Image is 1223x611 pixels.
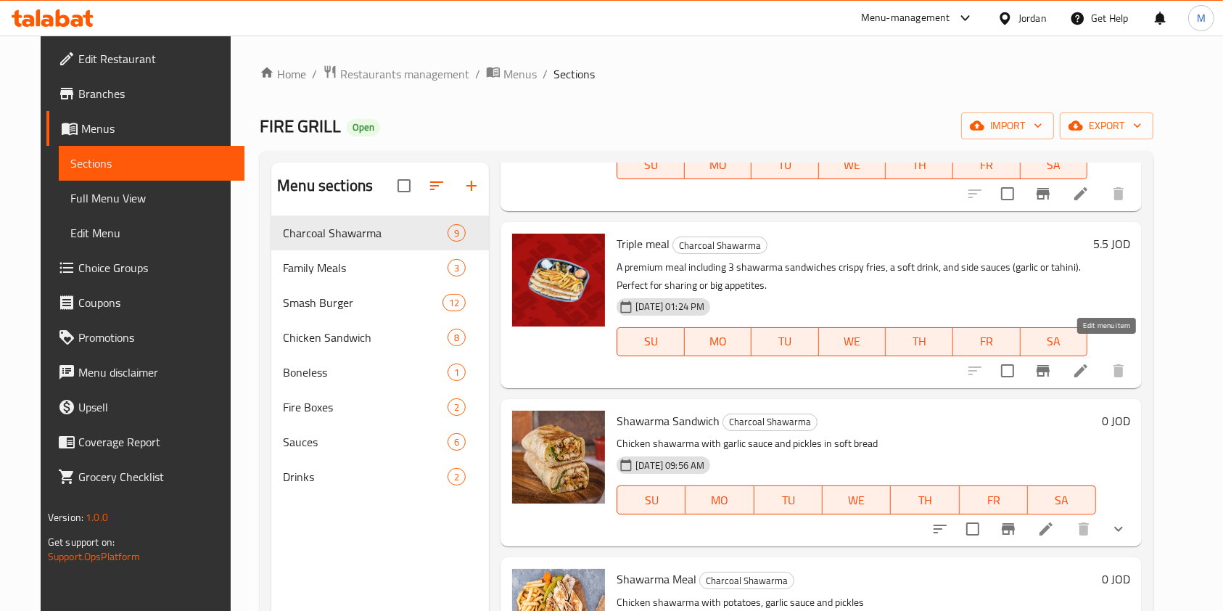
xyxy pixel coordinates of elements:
span: Restaurants management [340,65,469,83]
span: Sauces [283,433,448,451]
div: Open [347,119,380,136]
a: Edit Restaurant [46,41,245,76]
span: Chicken Sandwich [283,329,448,346]
button: TU [751,150,819,179]
button: Add section [454,168,489,203]
button: delete [1101,353,1136,388]
span: WE [825,155,881,176]
span: 6 [448,435,465,449]
span: [DATE] 09:56 AM [630,459,710,472]
a: Choice Groups [46,250,245,285]
span: SU [623,331,678,352]
span: Sections [70,155,234,172]
button: export [1060,112,1153,139]
span: Menus [81,120,234,137]
span: FR [959,331,1015,352]
li: / [475,65,480,83]
span: MO [691,490,748,511]
span: Smash Burger [283,294,442,311]
span: Coverage Report [78,433,234,451]
span: Branches [78,85,234,102]
button: SU [617,150,684,179]
div: Menu-management [861,9,950,27]
span: Coupons [78,294,234,311]
button: import [961,112,1054,139]
a: Sections [59,146,245,181]
li: / [543,65,548,83]
span: SA [1034,490,1090,511]
span: Open [347,121,380,134]
div: Charcoal Shawarma [283,224,448,242]
button: show more [1101,512,1136,546]
nav: breadcrumb [260,65,1153,83]
span: 12 [443,296,465,310]
a: Support.OpsPlatform [48,547,140,566]
button: Branch-specific-item [1026,353,1061,388]
button: SA [1021,150,1088,179]
a: Upsell [46,390,245,425]
h6: 0 JOD [1102,411,1130,431]
button: delete [1101,176,1136,211]
a: Promotions [46,320,245,355]
span: Edit Restaurant [78,50,234,67]
div: items [442,294,466,311]
a: Edit menu item [1037,520,1055,538]
button: delete [1066,512,1101,546]
span: TH [897,490,953,511]
span: Drinks [283,468,448,485]
div: Charcoal Shawarma [672,237,767,254]
a: Edit menu item [1072,185,1090,202]
button: TH [891,485,959,514]
span: TU [760,490,817,511]
nav: Menu sections [271,210,489,500]
span: Full Menu View [70,189,234,207]
button: SU [617,327,684,356]
button: WE [819,150,886,179]
div: Family Meals3 [271,250,489,285]
button: FR [953,150,1021,179]
span: 8 [448,331,465,345]
div: items [448,329,466,346]
span: 1 [448,366,465,380]
span: TH [891,331,947,352]
div: items [448,468,466,485]
span: Select all sections [389,171,419,201]
button: MO [685,485,754,514]
span: M [1197,10,1206,26]
div: Boneless1 [271,355,489,390]
div: Fire Boxes2 [271,390,489,425]
span: 2 [448,470,465,484]
span: SA [1026,331,1082,352]
span: [DATE] 01:24 PM [630,300,710,313]
div: Jordan [1018,10,1047,26]
a: Grocery Checklist [46,459,245,494]
div: items [448,259,466,276]
span: Charcoal Shawarma [700,573,794,589]
button: MO [685,327,752,356]
span: Shawarma Sandwich [617,410,720,432]
li: / [312,65,317,83]
div: items [448,224,466,242]
a: Restaurants management [323,65,469,83]
span: Promotions [78,329,234,346]
a: Full Menu View [59,181,245,216]
span: Sort sections [419,168,454,203]
span: TH [891,155,947,176]
button: MO [685,150,752,179]
span: Boneless [283,364,448,381]
span: Sections [553,65,595,83]
span: Shawarma Meal [617,568,696,590]
div: Drinks2 [271,459,489,494]
button: FR [953,327,1021,356]
span: WE [825,331,881,352]
span: Choice Groups [78,259,234,276]
span: SA [1026,155,1082,176]
h2: Menu sections [277,175,373,197]
span: 1.0.0 [86,508,108,527]
span: TU [757,155,813,176]
button: SA [1028,485,1096,514]
svg: Show Choices [1110,520,1127,538]
button: Branch-specific-item [1026,176,1061,211]
h6: 5.5 JOD [1093,234,1130,254]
